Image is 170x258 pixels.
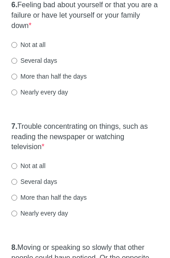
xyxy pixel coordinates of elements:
input: Several days [11,58,17,64]
strong: 7. [11,123,17,131]
label: Not at all [11,41,45,50]
label: Trouble concentrating on things, such as reading the newspaper or watching television [11,122,159,153]
input: Not at all [11,164,17,169]
label: Several days [11,178,57,187]
label: Several days [11,56,57,66]
input: More than half the days [11,74,17,80]
input: Not at all [11,42,17,48]
strong: 8. [11,244,17,252]
label: Feeling bad about yourself or that you are a failure or have let yourself or your family down [11,0,159,32]
label: Nearly every day [11,209,68,218]
strong: 6. [11,1,17,9]
input: Several days [11,179,17,185]
label: Not at all [11,162,45,171]
input: Nearly every day [11,211,17,217]
label: More than half the days [11,193,87,202]
label: Nearly every day [11,88,68,97]
label: More than half the days [11,72,87,81]
input: Nearly every day [11,90,17,96]
input: More than half the days [11,195,17,201]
